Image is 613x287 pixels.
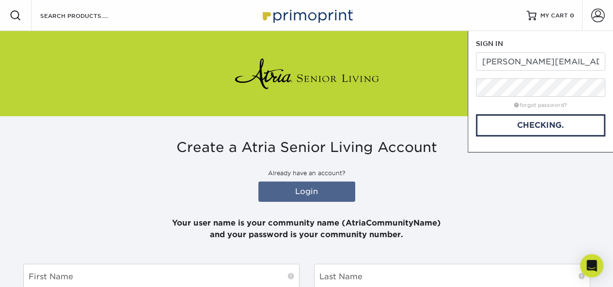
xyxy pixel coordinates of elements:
[514,102,567,108] a: forgot password?
[476,114,605,136] a: Checking.
[23,139,590,156] h3: Create a Atria Senior Living Account
[580,254,603,277] div: Open Intercom Messenger
[23,206,590,241] p: Your user name is your community name (AtriaCommunityName) and your password is your community nu...
[476,40,503,47] span: SIGN IN
[258,5,355,26] img: Primoprint
[258,181,355,202] a: Login
[23,169,590,178] p: Already have an account?
[476,52,605,71] input: Email
[540,12,568,20] span: MY CART
[570,12,574,19] span: 0
[234,54,379,93] img: Atria Senior Living
[39,10,134,21] input: SEARCH PRODUCTS.....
